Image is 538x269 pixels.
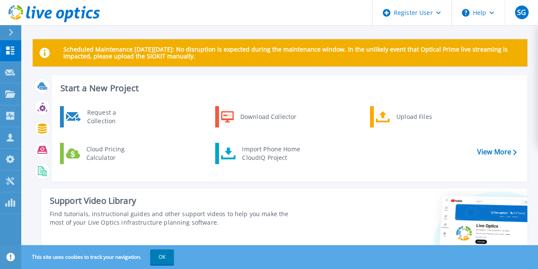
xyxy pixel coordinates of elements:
h3: Start a New Project [60,84,516,93]
button: OK [150,249,174,265]
div: Cloud Pricing Calculator [82,145,145,162]
div: Request a Collection [83,108,145,125]
a: Upload Files [370,106,457,127]
a: Download Collector [215,106,302,127]
div: Find tutorials, instructional guides and other support videos to help you make the most of your L... [50,210,302,227]
div: Download Collector [236,108,300,125]
a: Cloud Pricing Calculator [60,143,147,164]
div: Import Phone Home CloudIQ Project [238,145,304,162]
a: Request a Collection [60,106,147,127]
p: Scheduled Maintenance [DATE][DATE]: No disruption is expected during the maintenance window. In t... [63,46,521,60]
span: SG [517,9,526,16]
a: View More [477,148,517,156]
div: Support Video Library [50,195,302,206]
div: Upload Files [392,108,455,125]
span: This site uses cookies to track your navigation. [23,249,174,265]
